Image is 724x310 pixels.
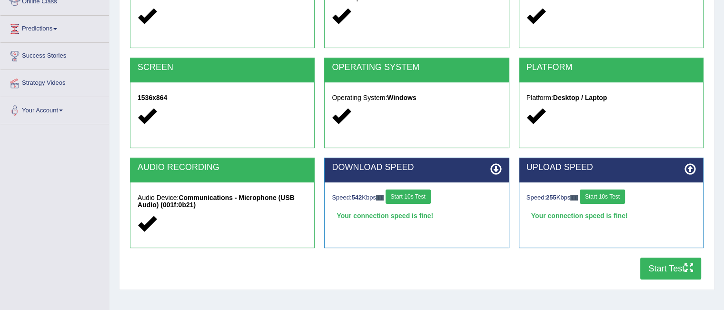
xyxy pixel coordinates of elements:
a: Success Stories [0,43,109,67]
h5: Platform: [526,94,696,101]
button: Start 10s Test [386,190,431,204]
h2: UPLOAD SPEED [526,163,696,172]
a: Strategy Videos [0,70,109,94]
div: Your connection speed is fine! [332,209,501,223]
div: Speed: Kbps [332,190,501,206]
h2: SCREEN [138,63,307,72]
img: ajax-loader-fb-connection.gif [376,195,384,200]
strong: Windows [387,94,416,101]
h2: PLATFORM [526,63,696,72]
button: Start 10s Test [580,190,625,204]
h2: OPERATING SYSTEM [332,63,501,72]
a: Your Account [0,97,109,121]
h5: Audio Device: [138,194,307,209]
strong: 255 [546,194,556,201]
img: ajax-loader-fb-connection.gif [570,195,578,200]
strong: 1536x864 [138,94,167,101]
div: Your connection speed is fine! [526,209,696,223]
h5: Operating System: [332,94,501,101]
h2: DOWNLOAD SPEED [332,163,501,172]
div: Speed: Kbps [526,190,696,206]
h2: AUDIO RECORDING [138,163,307,172]
a: Predictions [0,16,109,40]
strong: 542 [352,194,362,201]
strong: Communications - Microphone (USB Audio) (001f:0b21) [138,194,295,209]
strong: Desktop / Laptop [553,94,607,101]
button: Start Test [640,258,701,280]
